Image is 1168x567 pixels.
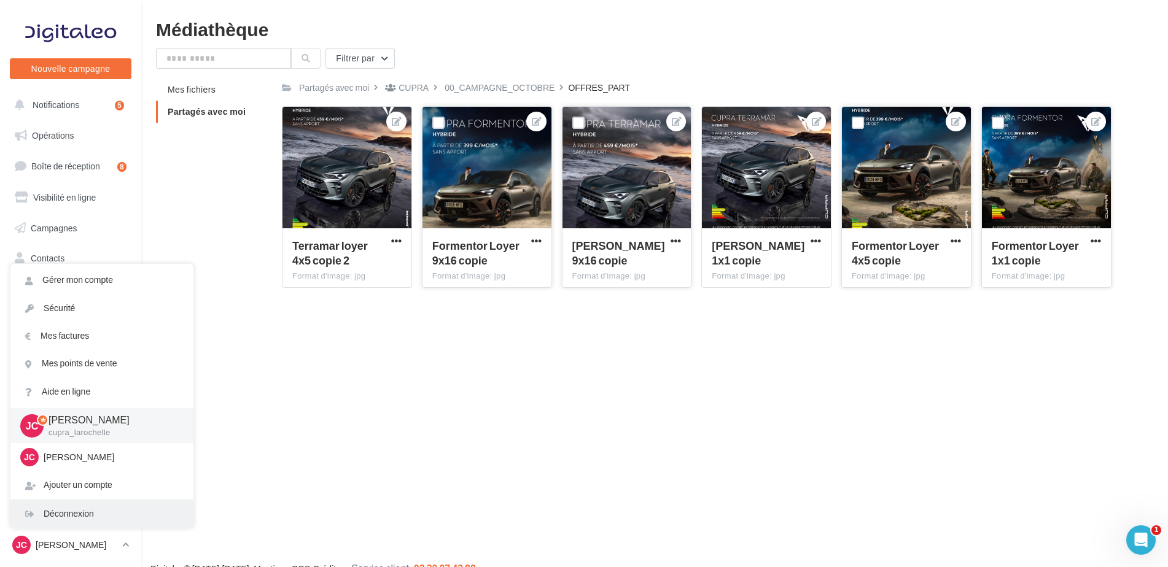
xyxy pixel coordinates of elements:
[7,215,134,241] a: Campagnes
[7,307,134,333] a: Calendrier
[7,92,129,118] button: Notifications 5
[292,239,368,267] span: Terramar loyer 4x5 copie 2
[49,427,174,438] p: cupra_larochelle
[568,82,630,94] div: OFFRES_PART
[36,539,117,551] p: [PERSON_NAME]
[16,539,27,551] span: JC
[852,239,939,267] span: Formentor Loyer 4x5 copie
[168,84,216,94] span: Mes fichiers
[168,106,246,117] span: Partagés avec moi
[299,82,369,94] div: Partagés avec moi
[10,322,193,350] a: Mes factures
[31,222,77,233] span: Campagnes
[1151,525,1161,535] span: 1
[572,271,682,282] div: Format d'image: jpg
[156,20,1153,38] div: Médiathèque
[32,130,74,141] span: Opérations
[117,162,127,172] div: 8
[852,271,961,282] div: Format d'image: jpg
[432,239,520,267] span: Formentor Loyer 9x16 copie
[399,82,429,94] div: CUPRA
[445,82,555,94] div: 00_CAMPAGNE_OCTOBRE
[325,48,395,69] button: Filtrer par
[115,101,124,110] div: 5
[10,533,131,557] a: JC [PERSON_NAME]
[10,295,193,322] a: Sécurité
[26,418,38,433] span: JC
[992,239,1079,267] span: Formentor Loyer 1x1 copie
[10,350,193,377] a: Mes points de vente
[49,413,174,427] p: [PERSON_NAME]
[24,451,35,463] span: JC
[7,185,134,210] a: Visibilité en ligne
[10,471,193,499] div: Ajouter un compte
[33,99,79,110] span: Notifications
[10,500,193,528] div: Déconnexion
[33,192,96,202] span: Visibilité en ligne
[44,451,179,463] p: [PERSON_NAME]
[7,337,134,373] a: PLV et print personnalisable
[572,239,665,267] span: Terramar Loyer 9x16 copie
[10,58,131,79] button: Nouvelle campagne
[7,276,134,302] a: Médiathèque
[7,378,134,414] a: Campagnes DataOnDemand
[7,245,134,271] a: Contacts
[31,253,64,263] span: Contacts
[1126,525,1156,555] iframe: Intercom live chat
[7,153,134,179] a: Boîte de réception8
[10,266,193,294] a: Gérer mon compte
[712,271,821,282] div: Format d'image: jpg
[432,271,542,282] div: Format d'image: jpg
[10,378,193,406] a: Aide en ligne
[31,161,100,171] span: Boîte de réception
[7,123,134,148] a: Opérations
[292,271,402,282] div: Format d'image: jpg
[992,271,1101,282] div: Format d'image: jpg
[712,239,804,267] span: Terramar Loyer 1x1 copie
